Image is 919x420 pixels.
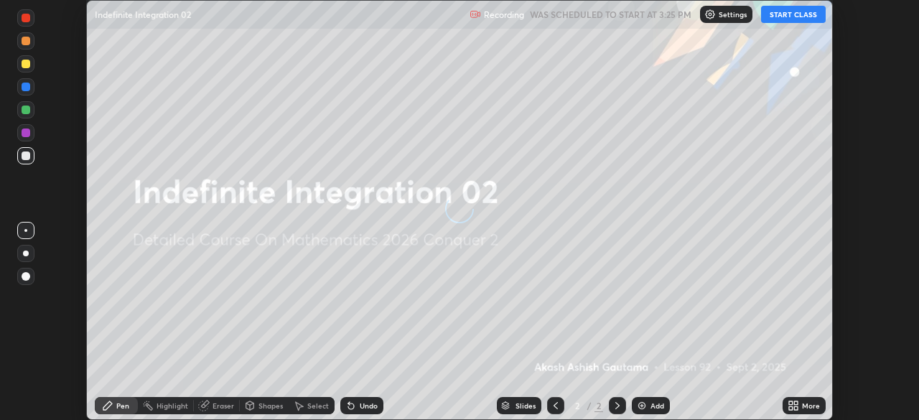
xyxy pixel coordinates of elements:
div: / [587,401,592,410]
div: 2 [570,401,584,410]
img: class-settings-icons [704,9,716,20]
div: Slides [516,402,536,409]
div: Shapes [258,402,283,409]
button: START CLASS [761,6,826,23]
img: recording.375f2c34.svg [470,9,481,20]
div: Undo [360,402,378,409]
div: Add [650,402,664,409]
div: Eraser [213,402,234,409]
h5: WAS SCHEDULED TO START AT 3:25 PM [530,8,691,21]
img: add-slide-button [636,400,648,411]
p: Recording [484,9,524,20]
div: Pen [116,402,129,409]
div: Highlight [157,402,188,409]
p: Indefinite Integration 02 [95,9,191,20]
p: Settings [719,11,747,18]
div: Select [307,402,329,409]
div: 2 [594,399,603,412]
div: More [802,402,820,409]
